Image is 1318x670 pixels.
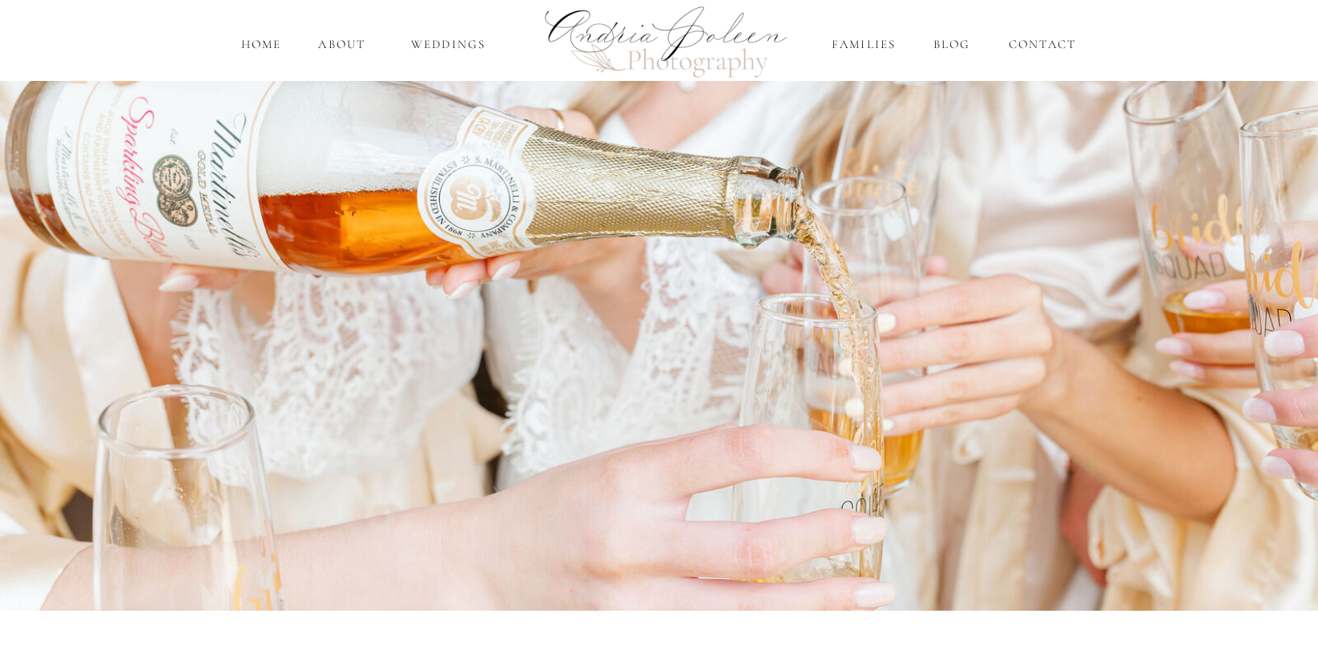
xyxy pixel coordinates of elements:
a: Blog [930,35,974,54]
a: home [239,35,284,54]
a: Contact [1005,35,1081,54]
a: About [315,35,370,54]
a: Weddings [401,35,496,54]
a: Families [829,35,899,54]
